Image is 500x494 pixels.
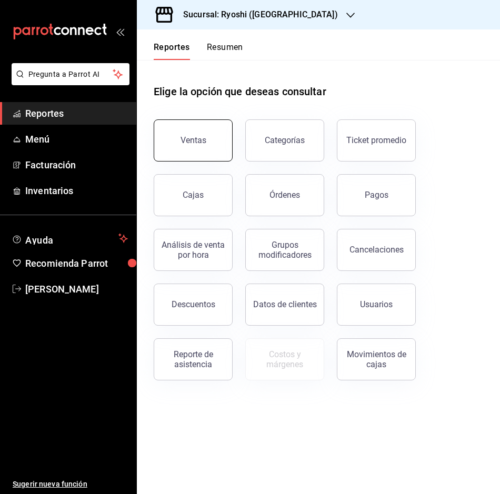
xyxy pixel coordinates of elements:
[13,479,128,490] span: Sugerir nueva función
[337,338,416,380] button: Movimientos de cajas
[253,299,317,309] div: Datos de clientes
[161,349,226,369] div: Reporte de asistencia
[25,256,128,270] span: Recomienda Parrot
[116,27,124,36] button: open_drawer_menu
[161,240,226,260] div: Análisis de venta por hora
[344,349,409,369] div: Movimientos de cajas
[337,119,416,162] button: Ticket promedio
[207,42,243,60] button: Resumen
[154,84,326,99] h1: Elige la opción que deseas consultar
[25,132,128,146] span: Menú
[252,240,317,260] div: Grupos modificadores
[154,174,233,216] a: Cajas
[365,190,388,200] div: Pagos
[245,119,324,162] button: Categorías
[346,135,406,145] div: Ticket promedio
[360,299,393,309] div: Usuarios
[154,229,233,271] button: Análisis de venta por hora
[7,76,129,87] a: Pregunta a Parrot AI
[181,135,206,145] div: Ventas
[154,42,190,60] button: Reportes
[337,284,416,326] button: Usuarios
[269,190,300,200] div: Órdenes
[337,174,416,216] button: Pagos
[245,338,324,380] button: Contrata inventarios para ver este reporte
[25,282,128,296] span: [PERSON_NAME]
[154,42,243,60] div: navigation tabs
[154,338,233,380] button: Reporte de asistencia
[154,284,233,326] button: Descuentos
[265,135,305,145] div: Categorías
[25,232,114,245] span: Ayuda
[245,284,324,326] button: Datos de clientes
[183,189,204,201] div: Cajas
[172,299,215,309] div: Descuentos
[25,158,128,172] span: Facturación
[25,106,128,120] span: Reportes
[245,229,324,271] button: Grupos modificadores
[337,229,416,271] button: Cancelaciones
[28,69,113,80] span: Pregunta a Parrot AI
[12,63,129,85] button: Pregunta a Parrot AI
[25,184,128,198] span: Inventarios
[245,174,324,216] button: Órdenes
[349,245,404,255] div: Cancelaciones
[154,119,233,162] button: Ventas
[252,349,317,369] div: Costos y márgenes
[175,8,338,21] h3: Sucursal: Ryoshi ([GEOGRAPHIC_DATA])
